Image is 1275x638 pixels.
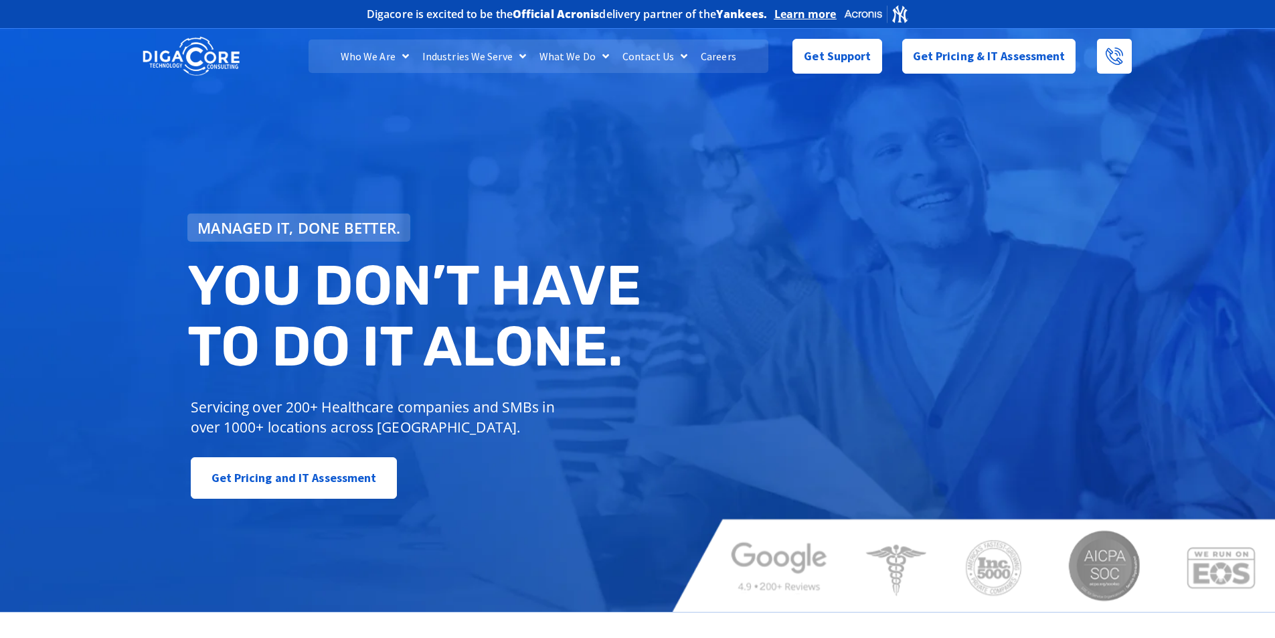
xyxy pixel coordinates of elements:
[416,39,533,73] a: Industries We Serve
[334,39,416,73] a: Who We Are
[187,255,648,378] h2: You don’t have to do IT alone.
[792,39,881,74] a: Get Support
[211,465,377,491] span: Get Pricing and IT Assessment
[197,220,401,235] span: Managed IT, done better.
[143,35,240,78] img: DigaCore Technology Consulting
[533,39,616,73] a: What We Do
[843,4,909,23] img: Acronis
[716,7,768,21] b: Yankees.
[191,457,398,499] a: Get Pricing and IT Assessment
[913,43,1066,70] span: Get Pricing & IT Assessment
[513,7,600,21] b: Official Acronis
[191,397,565,437] p: Servicing over 200+ Healthcare companies and SMBs in over 1000+ locations across [GEOGRAPHIC_DATA].
[187,214,411,242] a: Managed IT, done better.
[309,39,768,73] nav: Menu
[774,7,837,21] a: Learn more
[694,39,743,73] a: Careers
[804,43,871,70] span: Get Support
[367,9,768,19] h2: Digacore is excited to be the delivery partner of the
[616,39,694,73] a: Contact Us
[902,39,1076,74] a: Get Pricing & IT Assessment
